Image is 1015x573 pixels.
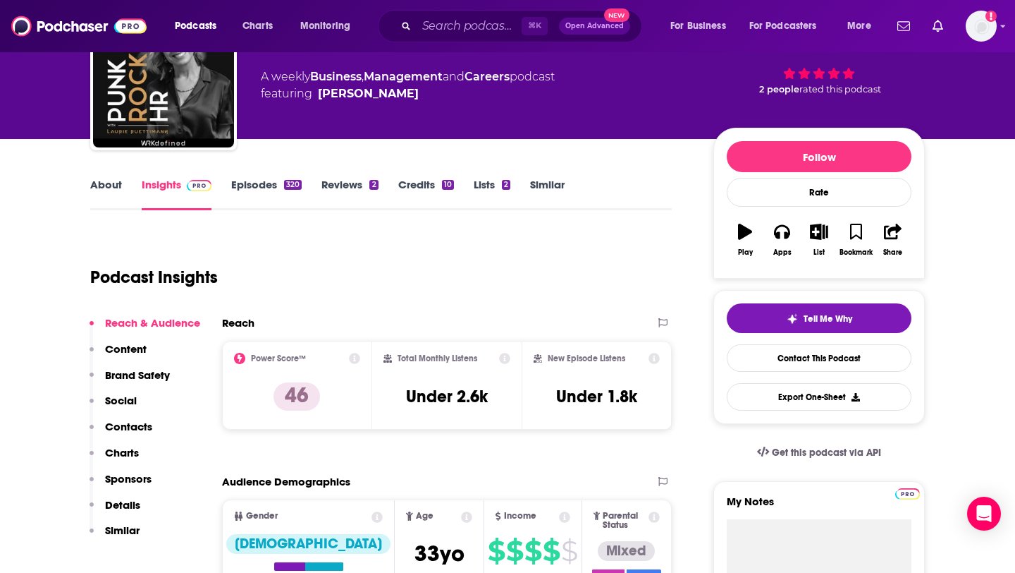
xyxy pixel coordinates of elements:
p: Contacts [105,420,152,433]
button: Details [90,498,140,524]
h2: Power Score™ [251,354,306,363]
div: 2 [502,180,510,190]
button: List [801,215,837,265]
img: Punk Rock HR [93,6,234,147]
span: Open Advanced [565,23,624,30]
div: 46 2 peoplerated this podcast [713,16,925,104]
p: Social [105,394,137,407]
img: User Profile [966,11,997,42]
p: Details [105,498,140,512]
span: Income [504,512,536,521]
img: Podchaser - Follow, Share and Rate Podcasts [11,13,147,40]
a: Business [310,70,362,83]
button: Contacts [90,420,152,446]
p: Similar [105,524,140,537]
a: Show notifications dropdown [892,14,916,38]
span: 33 yo [414,540,465,567]
a: Show notifications dropdown [927,14,949,38]
h3: Under 2.6k [406,386,488,407]
h1: Podcast Insights [90,267,218,288]
span: More [847,16,871,36]
div: Bookmark [839,248,873,257]
span: Get this podcast via API [772,447,881,459]
span: $ [506,540,523,562]
a: Episodes320 [231,178,302,210]
h2: Audience Demographics [222,475,350,488]
span: Podcasts [175,16,216,36]
span: and [443,70,465,83]
div: Open Intercom Messenger [967,497,1001,531]
span: Tell Me Why [804,313,852,325]
span: Age [416,512,433,521]
button: open menu [660,15,744,37]
svg: Add a profile image [985,11,997,22]
div: 320 [284,180,302,190]
p: Sponsors [105,472,152,485]
button: Charts [90,446,139,472]
span: ⌘ K [522,17,548,35]
button: Play [727,215,763,265]
a: Careers [465,70,510,83]
button: Content [90,342,147,368]
button: open menu [165,15,235,37]
a: Credits10 [398,178,454,210]
a: Management [364,70,443,83]
span: Parental Status [603,512,646,530]
button: Show profile menu [966,11,997,42]
button: tell me why sparkleTell Me Why [727,303,911,333]
a: Lists2 [474,178,510,210]
button: Open AdvancedNew [559,18,630,35]
a: Similar [530,178,565,210]
span: Gender [246,512,278,521]
span: Monitoring [300,16,350,36]
button: open menu [740,15,837,37]
div: List [813,248,825,257]
span: New [604,8,629,22]
h2: Total Monthly Listens [398,354,477,363]
button: Bookmark [837,215,874,265]
a: Laurie Ruettimann [318,85,419,102]
img: tell me why sparkle [787,313,798,325]
button: Similar [90,524,140,550]
input: Search podcasts, credits, & more... [417,15,522,37]
button: open menu [290,15,369,37]
span: $ [543,540,560,562]
label: My Notes [727,495,911,519]
span: For Podcasters [749,16,817,36]
span: featuring [261,85,555,102]
a: InsightsPodchaser Pro [142,178,211,210]
div: Apps [773,248,792,257]
span: Charts [242,16,273,36]
h2: Reach [222,316,254,330]
a: Pro website [895,486,920,500]
button: Apps [763,215,800,265]
p: Brand Safety [105,368,170,382]
span: $ [524,540,541,562]
span: $ [561,540,577,562]
span: $ [488,540,505,562]
div: Mixed [598,541,655,561]
span: 2 people [759,84,799,95]
button: Social [90,394,137,420]
div: 2 [369,180,378,190]
button: Sponsors [90,472,152,498]
span: rated this podcast [799,84,881,95]
a: Get this podcast via API [746,435,892,470]
div: Play [738,248,753,257]
button: Brand Safety [90,368,170,394]
div: [DEMOGRAPHIC_DATA] [226,534,390,554]
p: Content [105,342,147,356]
a: Reviews2 [321,178,378,210]
p: Reach & Audience [105,316,200,330]
span: , [362,70,364,83]
div: A weekly podcast [261,68,555,102]
a: Contact This Podcast [727,344,911,372]
div: Share [883,248,902,257]
button: Reach & Audience [90,316,200,342]
button: Export One-Sheet [727,383,911,411]
div: Search podcasts, credits, & more... [391,10,656,42]
button: open menu [837,15,889,37]
div: Rate [727,178,911,207]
